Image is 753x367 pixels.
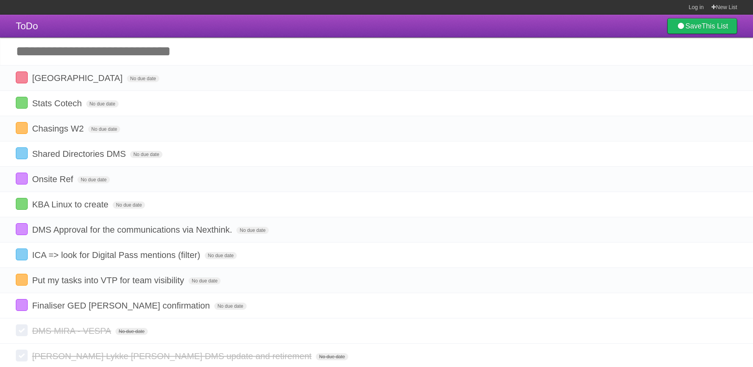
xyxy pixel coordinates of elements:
[689,299,704,312] label: Star task
[689,248,704,262] label: Star task
[16,299,28,311] label: Done
[88,126,120,133] span: No due date
[702,22,728,30] b: This List
[667,18,737,34] a: SaveThis List
[236,227,268,234] span: No due date
[32,174,75,184] span: Onsite Ref
[16,274,28,286] label: Done
[32,149,128,159] span: Shared Directories DMS
[205,252,237,259] span: No due date
[32,275,186,285] span: Put my tasks into VTP for team visibility
[214,303,246,310] span: No due date
[32,98,84,108] span: Stats Cotech
[32,351,313,361] span: [PERSON_NAME] Lykke [PERSON_NAME] DMS update and retirement
[689,198,704,211] label: Star task
[16,248,28,260] label: Done
[115,328,147,335] span: No due date
[86,100,118,107] span: No due date
[16,147,28,159] label: Done
[689,147,704,160] label: Star task
[113,201,145,209] span: No due date
[77,176,109,183] span: No due date
[16,173,28,184] label: Done
[689,274,704,287] label: Star task
[32,124,86,134] span: Chasings W2
[689,72,704,85] label: Star task
[130,151,162,158] span: No due date
[32,326,113,336] span: DMS MIRA - VESPA
[16,350,28,361] label: Done
[32,225,234,235] span: DMS Approval for the communications via Nexthink.
[16,198,28,210] label: Done
[16,97,28,109] label: Done
[689,97,704,110] label: Star task
[316,353,348,360] span: No due date
[16,223,28,235] label: Done
[16,21,38,31] span: ToDo
[689,122,704,135] label: Star task
[16,122,28,134] label: Done
[32,199,110,209] span: KBA Linux to create
[16,72,28,83] label: Done
[16,324,28,336] label: Done
[32,73,125,83] span: [GEOGRAPHIC_DATA]
[689,173,704,186] label: Star task
[32,250,202,260] span: ICA => look for Digital Pass mentions (filter)
[127,75,159,82] span: No due date
[689,223,704,236] label: Star task
[32,301,212,311] span: Finaliser GED [PERSON_NAME] confirmation
[189,277,221,284] span: No due date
